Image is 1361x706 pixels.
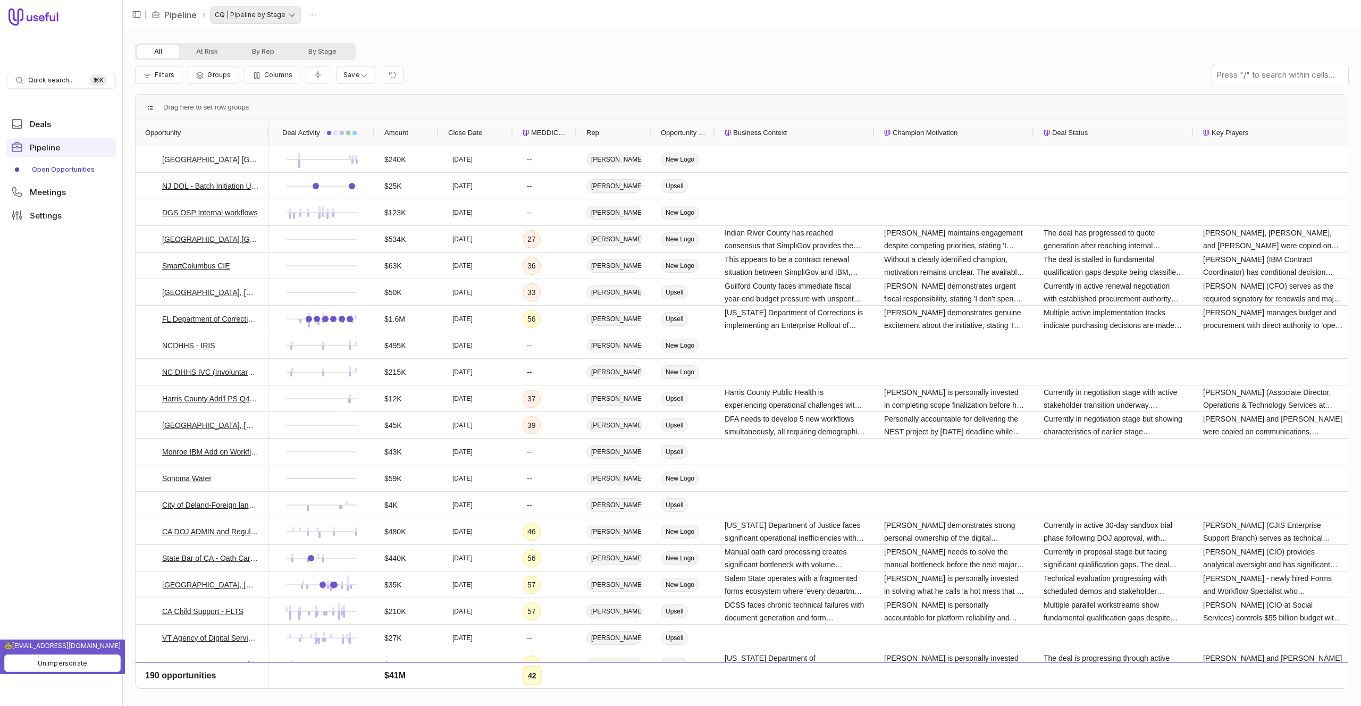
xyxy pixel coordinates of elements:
span: [PERSON_NAME] [586,312,642,326]
span: [PERSON_NAME] [586,232,642,246]
div: $63K [384,259,402,272]
time: [DATE] [452,155,473,164]
time: [DATE] [452,182,473,190]
time: [DATE] [452,341,473,350]
span: Guilford County faces immediate fiscal year-end budget pressure with unspent allocated funds that... [725,280,865,305]
div: $27K [384,632,402,644]
button: Collapse sidebar [129,6,145,22]
span: New Logo [661,578,699,592]
div: -- [527,499,532,511]
span: [PERSON_NAME] demonstrates genuine excitement about the initiative, stating 'I am excited to brin... [884,306,1024,332]
a: NCDHHS - IRIS [162,339,215,352]
div: -- [527,366,532,379]
span: [PERSON_NAME] (IBM Contract Coordinator) has conditional decision authority based on contract typ... [1203,253,1343,279]
button: All [137,45,179,58]
div: Business Context [725,120,865,146]
span: Amount [384,127,408,139]
span: Personally accountable for delivering the NEST project by [DATE] deadline while managing 4 additi... [884,413,1024,438]
div: $59K [384,472,402,485]
button: Group Pipeline [188,66,238,84]
span: Upsell [661,418,688,432]
div: 57 [527,605,536,618]
span: Currently in negotiation stage but showing characteristics of earlier-stage qualification gaps. T... [1044,413,1184,438]
span: Upsell [661,392,688,406]
span: Upsell [661,445,688,459]
span: [PERSON_NAME] [586,658,642,671]
span: Multiple parallel workstreams show fundamental qualification gaps despite being at Proposal stage... [1044,599,1184,624]
span: New Logo [661,206,699,220]
div: $12K [384,392,402,405]
span: [PERSON_NAME] [586,392,642,406]
button: Columns [245,66,299,84]
a: FL Department of Corrections - Y26/27 ELA Unlimited Workflow Initiations Upsell [162,313,259,325]
a: [GEOGRAPHIC_DATA], [GEOGRAPHIC_DATA] - 300 Additional PS Hours [162,419,259,432]
div: 56 [527,552,536,565]
div: 27 [527,233,536,246]
button: Filter Pipeline [135,66,181,84]
span: New Logo [661,339,699,352]
span: [PERSON_NAME] [586,365,642,379]
a: NJ DOL - Batch Initiation Upsell [162,180,259,192]
div: Champion Motivation [884,120,1024,146]
time: [DATE] [452,448,473,456]
span: [PERSON_NAME] demonstrates strong personal ownership of the digital transformation initiative, pr... [884,519,1024,544]
a: [GEOGRAPHIC_DATA], [GEOGRAPHIC_DATA] - SGAP [162,578,259,591]
span: [PERSON_NAME] needs to solve the manual bottleneck before the next major exam cycle while establi... [884,545,1024,571]
span: [PERSON_NAME] [586,153,642,166]
span: Opportunity Sale Type [661,127,705,139]
a: [GEOGRAPHIC_DATA], [GEOGRAPHIC_DATA] - Y5 Upsell [162,286,259,299]
span: New Logo [661,153,699,166]
time: [DATE] [452,235,473,243]
span: Columns [264,71,292,79]
a: Deals [6,114,116,133]
div: Row Groups [163,101,249,114]
div: 57 [527,578,536,591]
time: [DATE] [452,421,473,430]
span: Indian River County has reached consensus that SimpliGov provides the workflow automation capabil... [725,226,865,252]
span: [PERSON_NAME] is personally accountable for platform reliability and county satisfaction, stating... [884,599,1024,624]
span: [US_STATE] Department of Transportation is initiating SimpliGov Phase 2 implementation requiring ... [725,652,865,677]
span: 🥸 [EMAIL_ADDRESS][DOMAIN_NAME] [4,642,121,650]
span: [PERSON_NAME] [586,206,642,220]
button: Reset view [382,66,404,85]
a: SmartColumbus CIE [162,259,230,272]
div: -- [527,153,532,166]
span: Close Date [448,127,482,139]
time: [DATE] [452,262,473,270]
span: [PERSON_NAME] and [PERSON_NAME] are copied on communications, suggesting involvement in the decis... [1203,652,1343,677]
span: DFA needs to develop 5 new workflows simultaneously, all requiring demographic collection and var... [725,413,865,438]
time: [DATE] [452,474,473,483]
span: [PERSON_NAME] [586,684,642,698]
time: [DATE] [452,660,473,669]
span: Currently in active renewal negotiation with established procurement authority and immediate budg... [1044,280,1184,305]
div: $25K [384,180,402,192]
span: [PERSON_NAME] is personally invested in solving what he calls 'a hot mess that is out there for o... [884,572,1024,598]
div: 37 [527,392,536,405]
div: $480K [384,525,406,538]
span: Manual oath card processing creates significant bottleneck with volume fluctuations from 30 attor... [725,545,865,571]
span: [PERSON_NAME] demonstrates urgent fiscal responsibility, stating 'I don't spend them in the next ... [884,280,1024,305]
span: Business Context [733,127,787,139]
time: [DATE] [452,634,473,642]
span: [PERSON_NAME] [586,631,642,645]
span: Pipeline [30,144,60,152]
div: $50K [384,286,402,299]
time: [DATE] [452,687,473,695]
div: $210K [384,605,406,618]
span: [PERSON_NAME] and [PERSON_NAME] were copied on communications, suggesting involvement in decision... [1203,413,1343,438]
span: | [145,9,147,21]
time: [DATE] [452,501,473,509]
div: -- [527,206,532,219]
div: $385K [384,658,406,671]
a: [GEOGRAPHIC_DATA] [GEOGRAPHIC_DATA] - IT Office [162,233,259,246]
span: [PERSON_NAME] [586,418,642,432]
span: Champion Motivation [893,127,957,139]
button: By Stage [291,45,354,58]
span: The deal has progressed to quote generation after reaching internal consensus on [PERSON_NAME]'s ... [1044,226,1184,252]
span: [PERSON_NAME], [PERSON_NAME], and [PERSON_NAME] were copied on communications and participated in... [1203,226,1343,252]
button: Unimpersonate [4,654,121,672]
span: [PERSON_NAME] [586,472,642,485]
div: $4K [384,499,398,511]
span: Filters [155,71,174,79]
div: $534K [384,233,406,246]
